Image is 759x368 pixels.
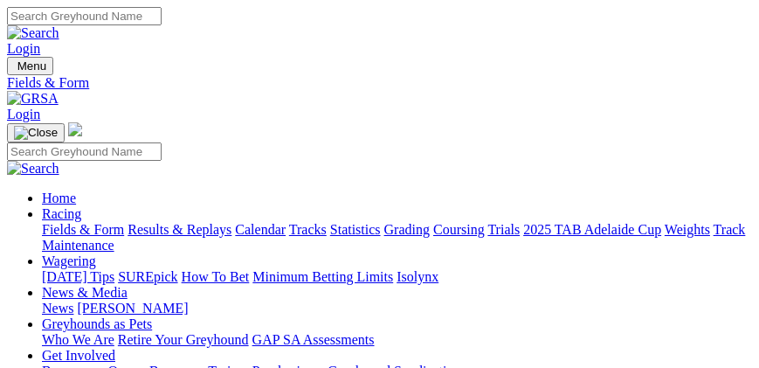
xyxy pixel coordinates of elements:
[42,332,752,348] div: Greyhounds as Pets
[14,126,58,140] img: Close
[487,222,520,237] a: Trials
[384,222,430,237] a: Grading
[289,222,327,237] a: Tracks
[235,222,286,237] a: Calendar
[42,301,73,316] a: News
[17,59,46,73] span: Menu
[182,269,250,284] a: How To Bet
[42,222,745,253] a: Track Maintenance
[42,206,81,221] a: Racing
[42,285,128,300] a: News & Media
[7,123,65,142] button: Toggle navigation
[433,222,485,237] a: Coursing
[68,122,82,136] img: logo-grsa-white.png
[42,222,752,253] div: Racing
[7,41,40,56] a: Login
[7,91,59,107] img: GRSA
[42,332,114,347] a: Who We Are
[42,316,152,331] a: Greyhounds as Pets
[523,222,661,237] a: 2025 TAB Adelaide Cup
[42,191,76,205] a: Home
[42,269,752,285] div: Wagering
[128,222,231,237] a: Results & Replays
[42,301,752,316] div: News & Media
[77,301,188,316] a: [PERSON_NAME]
[7,25,59,41] img: Search
[665,222,710,237] a: Weights
[7,75,752,91] a: Fields & Form
[42,222,124,237] a: Fields & Form
[118,269,177,284] a: SUREpick
[7,161,59,177] img: Search
[330,222,381,237] a: Statistics
[7,107,40,122] a: Login
[7,7,162,25] input: Search
[252,269,393,284] a: Minimum Betting Limits
[42,253,96,268] a: Wagering
[252,332,375,347] a: GAP SA Assessments
[7,57,53,75] button: Toggle navigation
[42,269,114,284] a: [DATE] Tips
[397,269,438,284] a: Isolynx
[42,348,115,363] a: Get Involved
[118,332,249,347] a: Retire Your Greyhound
[7,142,162,161] input: Search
